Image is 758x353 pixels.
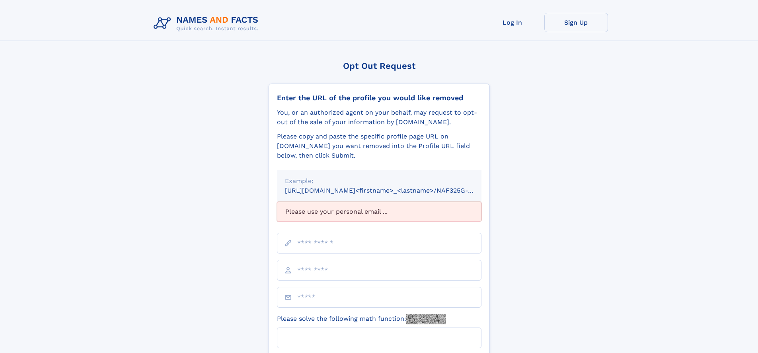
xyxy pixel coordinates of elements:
div: Opt Out Request [269,61,490,71]
div: Please copy and paste the specific profile page URL on [DOMAIN_NAME] you want removed into the Pr... [277,132,481,160]
small: [URL][DOMAIN_NAME]<firstname>_<lastname>/NAF325G-xxxxxxxx [285,187,497,194]
a: Log In [481,13,544,32]
label: Please solve the following math function: [277,314,446,324]
div: Enter the URL of the profile you would like removed [277,94,481,102]
img: Logo Names and Facts [150,13,265,34]
div: You, or an authorized agent on your behalf, may request to opt-out of the sale of your informatio... [277,108,481,127]
div: Please use your personal email ... [277,202,481,222]
div: Example: [285,176,474,186]
a: Sign Up [544,13,608,32]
